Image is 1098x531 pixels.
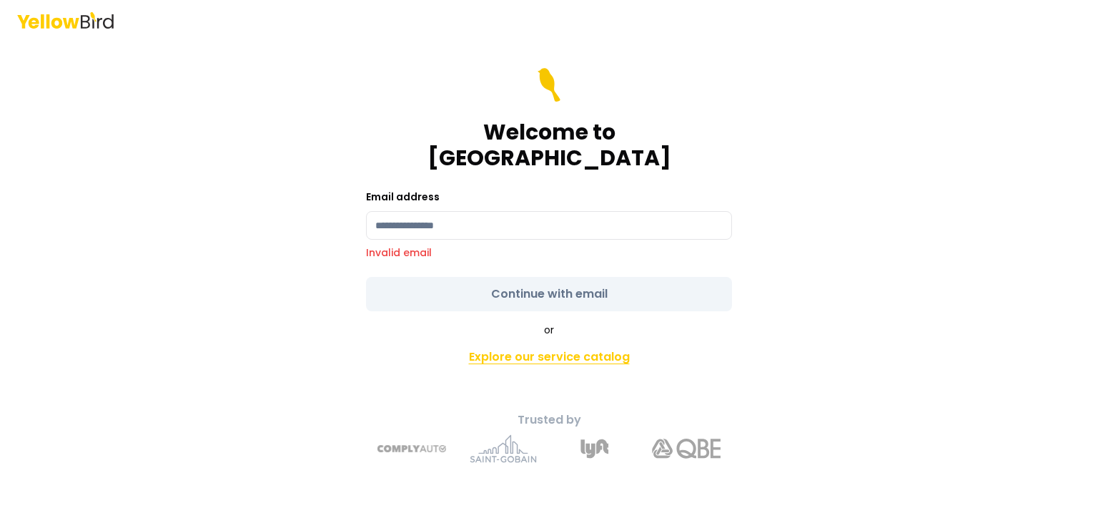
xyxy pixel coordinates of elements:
[366,190,440,204] label: Email address
[544,323,554,337] span: or
[366,120,732,171] h1: Welcome to [GEOGRAPHIC_DATA]
[297,411,801,429] p: Trusted by
[366,245,732,260] p: Invalid email
[297,343,801,371] a: Explore our service catalog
